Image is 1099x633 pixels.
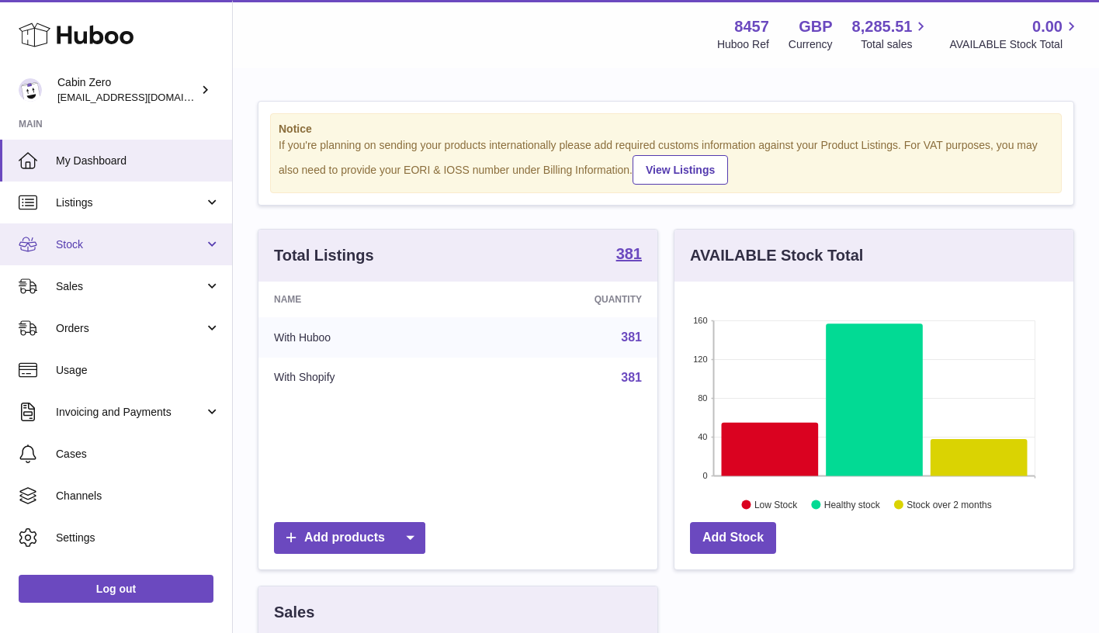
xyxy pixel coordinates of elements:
[56,154,220,168] span: My Dashboard
[852,16,931,52] a: 8,285.51 Total sales
[274,522,425,554] a: Add products
[754,499,798,510] text: Low Stock
[57,75,197,105] div: Cabin Zero
[56,531,220,545] span: Settings
[789,37,833,52] div: Currency
[473,282,657,317] th: Quantity
[734,16,769,37] strong: 8457
[824,499,881,510] text: Healthy stock
[693,355,707,364] text: 120
[616,246,642,265] a: 381
[690,245,863,266] h3: AVAILABLE Stock Total
[56,447,220,462] span: Cases
[690,522,776,554] a: Add Stock
[852,16,913,37] span: 8,285.51
[633,155,728,185] a: View Listings
[907,499,991,510] text: Stock over 2 months
[949,16,1080,52] a: 0.00 AVAILABLE Stock Total
[698,393,707,403] text: 80
[616,246,642,261] strong: 381
[702,471,707,480] text: 0
[799,16,832,37] strong: GBP
[274,602,314,623] h3: Sales
[279,122,1053,137] strong: Notice
[56,237,204,252] span: Stock
[19,575,213,603] a: Log out
[19,78,42,102] img: debbychu@cabinzero.com
[56,405,204,420] span: Invoicing and Payments
[1032,16,1063,37] span: 0.00
[56,321,204,336] span: Orders
[717,37,769,52] div: Huboo Ref
[56,279,204,294] span: Sales
[279,138,1053,185] div: If you're planning on sending your products internationally please add required customs informati...
[621,330,642,344] a: 381
[258,358,473,398] td: With Shopify
[949,37,1080,52] span: AVAILABLE Stock Total
[274,245,374,266] h3: Total Listings
[861,37,930,52] span: Total sales
[56,195,204,210] span: Listings
[621,371,642,384] a: 381
[57,91,228,103] span: [EMAIL_ADDRESS][DOMAIN_NAME]
[258,282,473,317] th: Name
[56,363,220,378] span: Usage
[258,317,473,358] td: With Huboo
[698,432,707,441] text: 40
[693,316,707,325] text: 160
[56,489,220,503] span: Channels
